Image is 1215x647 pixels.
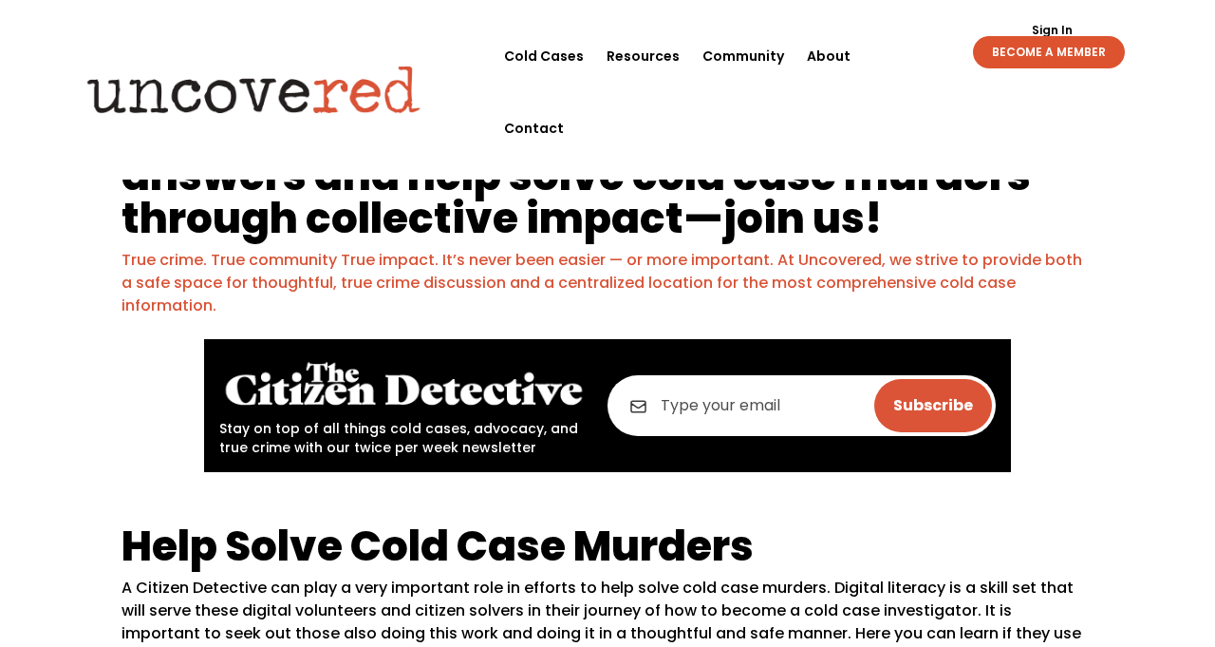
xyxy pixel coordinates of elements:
[874,379,992,432] input: Subscribe
[504,20,584,92] a: Cold Cases
[607,20,680,92] a: Resources
[1021,25,1083,36] a: Sign In
[121,249,1082,316] a: True crime. True community True impact. It’s never been easier — or more important. At Uncovered,...
[723,189,865,247] a: join us
[504,92,564,164] a: Contact
[702,20,784,92] a: Community
[807,20,850,92] a: About
[121,111,1093,249] h1: We’re building a platform to uncover answers and help solve cold case murders through collective ...
[71,52,437,126] img: Uncovered logo
[121,524,1093,577] h1: Help Solve Cold Case Murders
[219,354,589,416] img: The Citizen Detective
[973,36,1125,68] a: BECOME A MEMBER
[219,354,589,457] div: Stay on top of all things cold cases, advocacy, and true crime with our twice per week newsletter
[607,375,996,436] input: Type your email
